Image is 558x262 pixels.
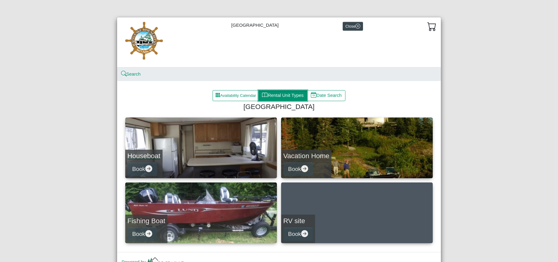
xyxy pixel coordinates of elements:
button: Bookarrow right circle fill [283,227,313,241]
h4: RV site [283,217,313,225]
svg: search [122,72,126,76]
img: 55466189-bbd8-41c3-ab33-5e957c8145a3.jpg [122,22,167,63]
button: Bookarrow right circle fill [127,162,157,176]
svg: arrow right circle fill [301,165,308,172]
h4: [GEOGRAPHIC_DATA] [128,103,430,111]
svg: arrow right circle fill [145,165,152,172]
svg: cart [427,22,436,31]
svg: grid3x3 gap fill [215,93,220,97]
svg: arrow right circle fill [301,230,308,237]
a: searchSearch [122,71,141,77]
div: [GEOGRAPHIC_DATA] [117,17,441,67]
button: Closex circle [343,22,363,31]
button: grid3x3 gap fillAvailability Calendar [213,90,259,101]
svg: x circle [355,24,360,29]
svg: book [262,92,268,98]
button: bookRental Unit Types [258,90,307,101]
button: Bookarrow right circle fill [127,227,157,241]
svg: arrow right circle fill [145,230,152,237]
h4: Houseboat [127,152,160,160]
h4: Vacation Home [283,152,329,160]
svg: calendar date [311,92,317,98]
h4: Fishing Boat [127,217,165,225]
button: calendar dateDate Search [307,90,345,101]
button: Bookarrow right circle fill [283,162,313,176]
